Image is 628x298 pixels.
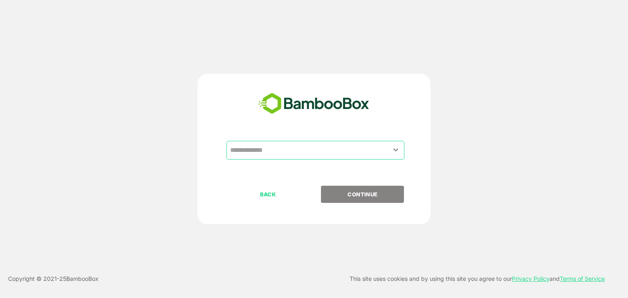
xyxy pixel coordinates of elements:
p: BACK [227,190,309,199]
p: This site uses cookies and by using this site you agree to our and [350,274,605,284]
a: Privacy Policy [512,275,549,282]
img: bamboobox [254,90,374,117]
button: CONTINUE [321,186,404,203]
a: Terms of Service [560,275,605,282]
button: Open [390,145,401,156]
button: BACK [227,186,310,203]
p: CONTINUE [322,190,404,199]
p: Copyright © 2021- 25 BambooBox [8,274,99,284]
